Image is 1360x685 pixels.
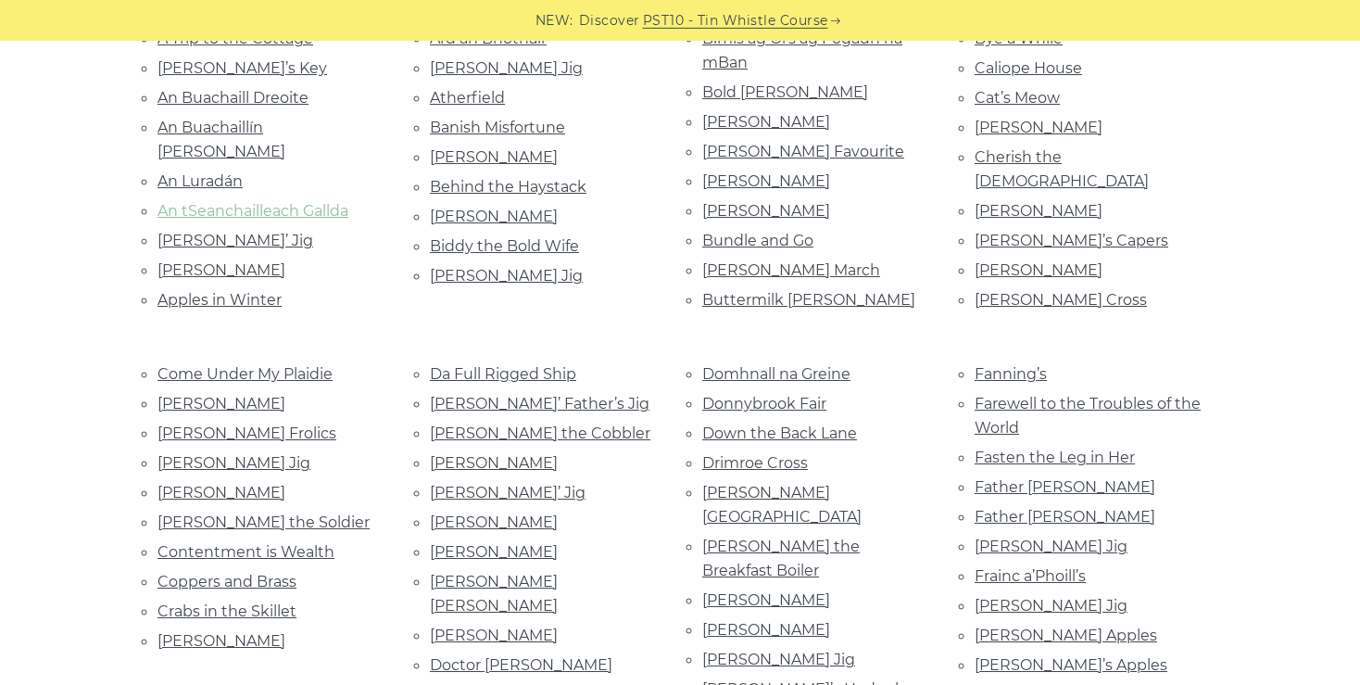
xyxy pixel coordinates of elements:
[975,449,1135,466] a: Fasten the Leg in Her
[975,261,1102,279] a: [PERSON_NAME]
[157,573,296,590] a: Coppers and Brass
[702,454,808,472] a: Drimroe Cross
[157,59,327,77] a: [PERSON_NAME]’s Key
[157,484,285,501] a: [PERSON_NAME]
[430,148,558,166] a: [PERSON_NAME]
[157,172,243,190] a: An Luradán
[157,365,333,383] a: Come Under My Plaidie
[975,59,1082,77] a: Caliope House
[157,395,285,412] a: [PERSON_NAME]
[579,10,640,32] span: Discover
[430,119,565,136] a: Banish Misfortune
[702,484,862,526] a: [PERSON_NAME][GEOGRAPHIC_DATA]
[430,543,558,561] a: [PERSON_NAME]
[975,119,1102,136] a: [PERSON_NAME]
[430,208,558,225] a: [PERSON_NAME]
[975,508,1155,526] a: Father [PERSON_NAME]
[157,425,336,442] a: [PERSON_NAME] Frolics
[430,425,650,442] a: [PERSON_NAME] the Cobbler
[975,478,1155,496] a: Father [PERSON_NAME]
[430,627,558,644] a: [PERSON_NAME]
[643,10,828,32] a: PST10 - Tin Whistle Course
[702,113,830,131] a: [PERSON_NAME]
[702,172,830,190] a: [PERSON_NAME]
[702,425,857,442] a: Down the Back Lane
[702,261,880,279] a: [PERSON_NAME] March
[702,621,830,639] a: [PERSON_NAME]
[975,148,1149,190] a: Cherish the [DEMOGRAPHIC_DATA]
[430,178,586,196] a: Behind the Haystack
[430,573,558,615] a: [PERSON_NAME] [PERSON_NAME]
[975,291,1147,309] a: [PERSON_NAME] Cross
[975,567,1086,585] a: Frainc a’Phoill’s
[975,538,1127,555] a: [PERSON_NAME] Jig
[157,603,296,620] a: Crabs in the Skillet
[975,656,1167,674] a: [PERSON_NAME]’s Apples
[430,267,583,285] a: [PERSON_NAME] Jig
[702,591,830,609] a: [PERSON_NAME]
[702,651,855,668] a: [PERSON_NAME] Jig
[975,597,1127,615] a: [PERSON_NAME] Jig
[975,202,1102,220] a: [PERSON_NAME]
[430,395,649,412] a: [PERSON_NAME]’ Father’s Jig
[430,514,558,531] a: [PERSON_NAME]
[157,261,285,279] a: [PERSON_NAME]
[157,232,313,249] a: [PERSON_NAME]’ Jig
[702,395,826,412] a: Donnybrook Fair
[157,454,310,472] a: [PERSON_NAME] Jig
[430,484,586,501] a: [PERSON_NAME]’ Jig
[702,291,915,309] a: Buttermilk [PERSON_NAME]
[430,89,505,107] a: Atherfield
[157,89,309,107] a: An Buachaill Dreoite
[702,83,868,101] a: Bold [PERSON_NAME]
[702,538,860,579] a: [PERSON_NAME] the Breakfast Boiler
[430,59,583,77] a: [PERSON_NAME] Jig
[702,365,850,383] a: Domhnall na Greine
[702,232,813,249] a: Bundle and Go
[430,656,612,674] a: Doctor [PERSON_NAME]
[535,10,573,32] span: NEW:
[157,543,334,561] a: Contentment is Wealth
[157,514,370,531] a: [PERSON_NAME] the Soldier
[975,365,1047,383] a: Fanning’s
[702,143,904,160] a: [PERSON_NAME] Favourite
[157,632,285,650] a: [PERSON_NAME]
[975,232,1168,249] a: [PERSON_NAME]’s Capers
[157,202,348,220] a: An tSeanchailleach Gallda
[975,395,1201,437] a: Farewell to the Troubles of the World
[430,365,576,383] a: Da Full Rigged Ship
[430,237,579,255] a: Biddy the Bold Wife
[975,89,1060,107] a: Cat’s Meow
[975,627,1157,644] a: [PERSON_NAME] Apples
[702,202,830,220] a: [PERSON_NAME]
[157,291,282,309] a: Apples in Winter
[430,454,558,472] a: [PERSON_NAME]
[157,119,285,160] a: An Buachaillín [PERSON_NAME]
